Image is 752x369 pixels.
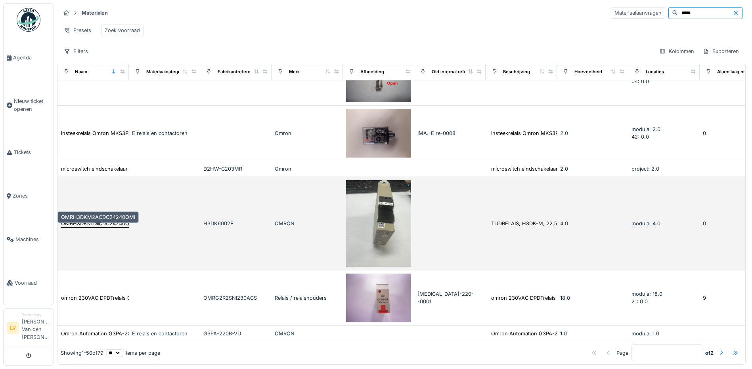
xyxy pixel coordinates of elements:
[560,330,625,337] div: 1.0
[4,174,54,218] a: Zones
[22,312,50,344] li: [PERSON_NAME] Van den [PERSON_NAME]
[491,330,628,337] div: Omron Automation G3PA-220B-VD-X DC5-24 Solid St...
[646,68,664,75] div: Locaties
[360,68,384,75] div: Afbeelding
[15,279,50,287] span: Voorraad
[61,294,179,302] div: omron 230VAC DPDTrelais G2R-2-SNI 230AC(S)
[7,312,50,346] a: LV Technicus[PERSON_NAME] Van den [PERSON_NAME]
[203,294,268,302] div: OMRG2R2SNI230ACS
[611,7,665,19] div: Materiaalaanvragen
[631,291,662,297] span: modula: 18.0
[57,211,139,223] div: OMRH3DKM2ACDC24240OMI
[14,148,50,156] span: Tickets
[22,312,50,318] div: Technicus
[491,294,622,302] div: omron 230VAC DPDTrelais G2R-2-SNI 230AC(S) RE...
[417,290,482,305] div: [MEDICAL_DATA]-220--0001
[432,68,479,75] div: Old internal reference
[631,134,649,140] span: 42: 0.0
[631,78,649,84] span: 04: 0.0
[78,9,111,17] strong: Materialen
[4,36,54,80] a: Agenda
[560,220,625,227] div: 4.0
[107,349,160,357] div: items per page
[203,330,268,337] div: G3PA-220B-VD
[491,129,562,137] div: insteekrelais Omron MKS3P5
[17,8,40,32] img: Badge_color-CXgf-gQk.svg
[7,322,19,334] li: LV
[560,129,625,137] div: 2.0
[275,129,340,137] div: Omron
[132,330,197,337] div: E relais en contactoren
[15,236,50,243] span: Machines
[275,220,340,227] div: OMRON
[491,220,632,227] div: TIJDRELAIS, H3DK-M, 22,5 MM, MULTIRANGE, 8 FUNC...
[60,46,92,57] div: Filters
[61,165,186,173] div: microswitch eindschakelaar Omron D2HW-C203MR
[491,165,627,173] div: microswitch eindschakelaar Omron D2HW-C203MR m...
[656,46,698,57] div: Kolommen
[417,129,482,137] div: IMA.-E re-0008
[14,97,50,112] span: Nieuw ticket openen
[346,274,411,322] img: omron 230VAC DPDTrelais G2R-2-SNI 230AC(S)
[4,80,54,131] a: Nieuw ticket openen
[75,68,87,75] div: Naam
[560,294,625,302] div: 18.0
[203,165,268,173] div: D2HW-C203MR
[699,46,742,57] div: Exporteren
[218,68,259,75] div: Fabrikantreferentie
[631,166,659,172] span: project: 2.0
[13,54,50,61] span: Agenda
[560,165,625,173] div: 2.0
[346,180,411,267] img: OMRH3DKM2ACDC24240OMI
[61,220,135,227] div: OMRH3DKM2ACDC24240OMI
[4,218,54,261] a: Machines
[631,331,659,337] span: modula: 1.0
[61,330,214,337] div: Omron Automation G3PA-220B-VD-X DC5-24 Solid State Relay
[631,221,660,226] span: modula: 4.0
[631,126,660,132] span: modula: 2.0
[275,294,340,302] div: Relais / relaishouders
[203,220,268,227] div: H3DK6002F
[61,129,132,137] div: insteekrelais Omron MKS3P5
[616,349,628,357] div: Page
[631,299,648,304] span: 21: 0.0
[503,68,530,75] div: Beschrijving
[13,192,50,200] span: Zones
[4,131,54,174] a: Tickets
[105,27,140,34] div: Zoek voorraad
[574,68,602,75] div: Hoeveelheid
[705,349,714,357] strong: of 2
[289,68,300,75] div: Merk
[4,261,54,305] a: Voorraad
[275,330,340,337] div: OMRON
[275,165,340,173] div: Omron
[132,129,197,137] div: E relais en contactoren
[60,25,95,36] div: Presets
[61,349,103,357] div: Showing 1 - 50 of 79
[346,109,411,158] img: insteekrelais Omron MKS3P5
[146,68,186,75] div: Materiaalcategorie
